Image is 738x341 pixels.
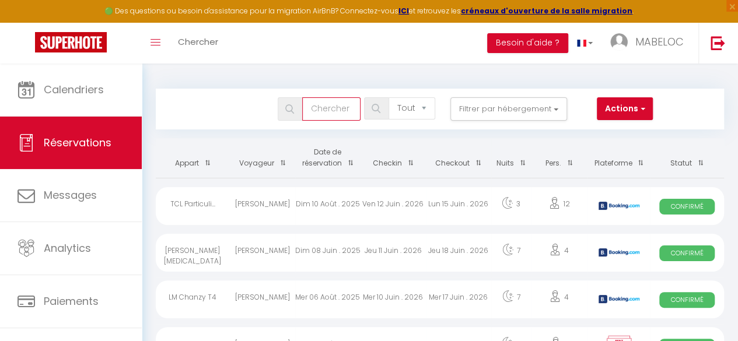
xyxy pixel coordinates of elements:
th: Sort by checkout [426,138,491,178]
input: Chercher [302,97,361,121]
th: Sort by booking date [295,138,361,178]
button: Actions [597,97,653,121]
a: ICI [398,6,409,16]
a: ... MABELOC [601,23,698,64]
a: Chercher [169,23,227,64]
span: Messages [44,188,97,202]
img: ... [610,33,628,51]
span: Calendriers [44,82,104,97]
th: Sort by checkin [361,138,426,178]
button: Besoin d'aide ? [487,33,568,53]
th: Sort by guest [230,138,295,178]
span: MABELOC [635,34,684,49]
th: Sort by status [650,138,724,178]
button: Ouvrir le widget de chat LiveChat [9,5,44,40]
img: Super Booking [35,32,107,52]
button: Filtrer par hébergement [450,97,567,121]
th: Sort by rentals [156,138,230,178]
span: Analytics [44,241,91,255]
th: Sort by nights [491,138,531,178]
a: créneaux d'ouverture de la salle migration [461,6,632,16]
th: Sort by channel [587,138,650,178]
img: logout [711,36,725,50]
span: Réservations [44,135,111,150]
span: Paiements [44,294,99,308]
th: Sort by people [531,138,587,178]
span: Chercher [178,36,218,48]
